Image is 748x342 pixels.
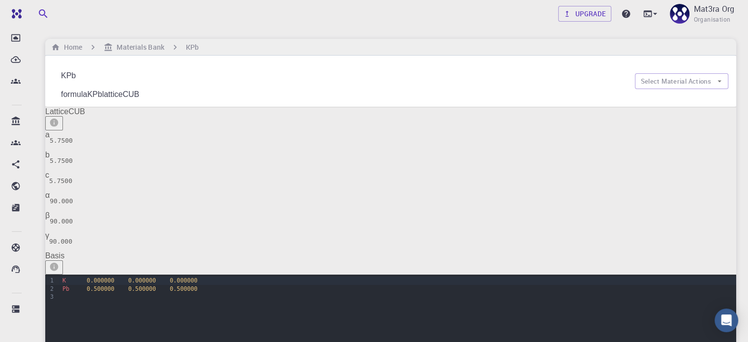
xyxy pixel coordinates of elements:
[113,42,164,53] h6: Materials Bank
[715,309,738,332] div: Open Intercom Messenger
[170,285,197,292] span: 0.500000
[128,277,156,284] span: 0.000000
[45,107,68,116] span: Lattice
[186,42,199,53] h6: KPb
[693,15,730,25] span: Organisation
[635,73,728,89] button: Select Material Actions
[68,107,85,116] span: CUB
[87,277,114,284] span: 0.000000
[62,277,66,284] span: K
[128,285,156,292] span: 0.500000
[45,130,50,139] span: a
[558,6,612,22] button: Upgrade
[29,303,30,315] p: Compute load: Low
[61,71,627,80] p: KPb
[60,42,82,53] h6: Home
[45,293,55,301] div: 3
[670,4,689,24] img: Mat3ra Org
[122,90,139,98] span: CUB
[29,202,30,214] p: Shared externally
[49,177,72,185] pre: 5.7500
[45,231,49,240] span: γ
[50,157,73,164] pre: 5.7500
[102,90,123,98] span: lattice
[45,191,50,199] span: α
[29,32,30,44] p: Dropbox
[45,260,63,275] button: info
[29,242,30,253] p: Documentation
[29,180,30,192] p: Shared publicly
[170,277,197,284] span: 0.000000
[45,151,50,159] span: b
[45,211,50,219] span: β
[50,218,73,225] pre: 90.000
[49,238,72,245] pre: 90.000
[45,285,55,293] div: 2
[8,9,22,19] img: logo
[50,197,73,205] pre: 90.000
[87,285,114,292] span: 0.500000
[29,137,30,149] p: Accounts
[45,251,64,260] span: Basis
[693,3,734,15] p: Mat3ra Org
[29,75,30,87] p: Teams
[61,90,87,98] span: formula
[16,7,69,16] span: Поддержка
[29,158,30,170] p: Shared with me
[45,277,55,284] div: 1
[50,137,73,144] pre: 5.7500
[87,90,102,98] span: KPb
[45,116,63,130] button: info
[29,54,30,65] p: External Uploads
[49,42,201,53] nav: breadcrumb
[45,171,49,179] span: c
[62,285,69,292] span: Pb
[29,263,30,275] p: Contact Support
